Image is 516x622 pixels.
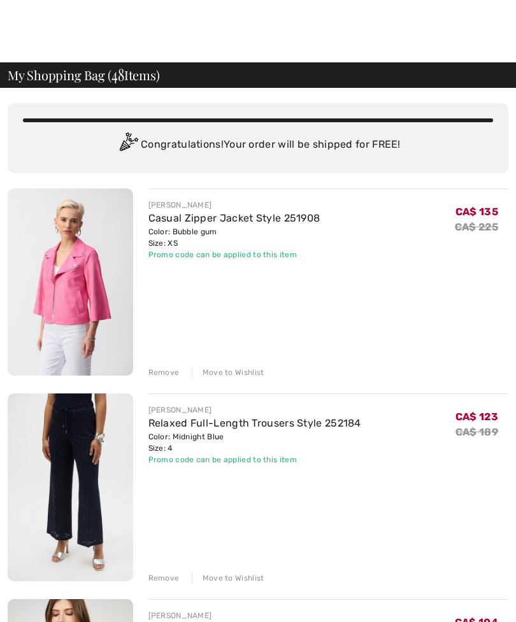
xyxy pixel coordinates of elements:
div: Color: Bubble gum Size: XS [148,226,320,249]
div: Remove [148,572,180,584]
div: [PERSON_NAME] [148,404,361,416]
span: CA$ 135 [455,206,498,218]
div: Remove [148,367,180,378]
div: Promo code can be applied to this item [148,249,320,260]
span: 48 [111,66,124,82]
a: Relaxed Full-Length Trousers Style 252184 [148,417,361,429]
div: Move to Wishlist [192,367,264,378]
div: Congratulations! Your order will be shipped for FREE! [23,132,493,158]
s: CA$ 189 [455,426,498,438]
img: Casual Zipper Jacket Style 251908 [8,188,133,376]
span: My Shopping Bag ( Items) [8,69,160,81]
s: CA$ 225 [455,221,498,233]
div: [PERSON_NAME] [148,610,349,621]
a: Casual Zipper Jacket Style 251908 [148,212,320,224]
span: CA$ 123 [455,411,498,423]
img: Congratulation2.svg [115,132,141,158]
img: Relaxed Full-Length Trousers Style 252184 [8,393,133,581]
div: [PERSON_NAME] [148,199,320,211]
div: Color: Midnight Blue Size: 4 [148,431,361,454]
div: Move to Wishlist [192,572,264,584]
div: Promo code can be applied to this item [148,454,361,465]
